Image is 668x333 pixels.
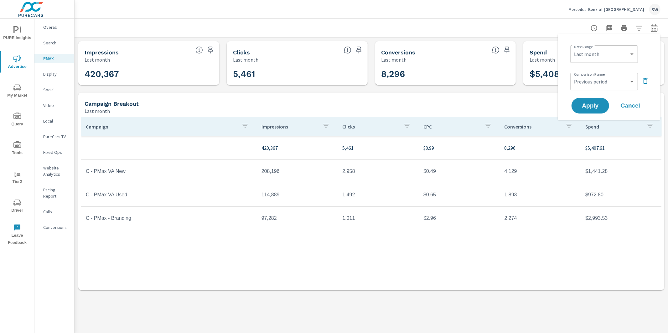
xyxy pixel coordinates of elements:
[205,45,215,55] span: Save this to your personalized report
[580,164,661,179] td: $1,441.28
[34,38,74,48] div: Search
[34,23,74,32] div: Overall
[344,46,351,54] span: The number of times an ad was clicked by a consumer.
[81,210,256,226] td: C - PMax - Branding
[2,113,32,128] span: Query
[85,56,110,63] p: Last month
[85,100,139,107] h5: Campaign Breakout
[530,49,547,56] h5: Spend
[337,164,418,179] td: 2,958
[342,124,398,130] p: Clicks
[34,101,74,110] div: Video
[34,185,74,201] div: Pacing Report
[418,164,500,179] td: $0.49
[2,224,32,246] span: Leave Feedback
[43,224,69,230] p: Conversions
[2,141,32,157] span: Tools
[580,210,661,226] td: $2,993.53
[500,164,581,179] td: 4,129
[233,49,250,56] h5: Clicks
[233,56,258,63] p: Last month
[530,69,658,79] h3: $5,408
[500,187,581,203] td: 1,893
[505,144,576,152] p: 8,296
[585,144,656,152] p: $5,407.61
[43,71,69,77] p: Display
[381,49,416,56] h5: Conversions
[256,164,338,179] td: 208,196
[418,187,500,203] td: $0.65
[233,69,361,79] h3: 5,461
[195,46,203,54] span: The number of times an ad was shown on your behalf.
[43,134,69,140] p: PureCars TV
[502,45,512,55] span: Save this to your personalized report
[85,107,110,115] p: Last month
[85,69,213,79] h3: 420,367
[43,149,69,155] p: Fixed Ops
[603,22,615,34] button: "Export Report to PDF"
[256,187,338,203] td: 114,889
[34,116,74,126] div: Local
[34,85,74,94] div: Social
[34,148,74,157] div: Fixed Ops
[381,69,510,79] h3: 8,296
[381,56,407,63] p: Last month
[585,124,641,130] p: Spend
[43,209,69,215] p: Calls
[43,118,69,124] p: Local
[337,210,418,226] td: 1,011
[262,124,318,130] p: Impressions
[81,164,256,179] td: C - PMax VA New
[423,144,495,152] p: $0.99
[43,55,69,62] p: PMAX
[2,199,32,214] span: Driver
[34,54,74,63] div: PMAX
[34,132,74,141] div: PureCars TV
[354,45,364,55] span: Save this to your personalized report
[43,102,69,108] p: Video
[648,22,660,34] button: Select Date Range
[43,24,69,30] p: Overall
[34,207,74,216] div: Calls
[43,187,69,199] p: Pacing Report
[34,69,74,79] div: Display
[572,98,609,114] button: Apply
[85,49,119,56] h5: Impressions
[612,98,649,114] button: Cancel
[568,7,644,12] p: Mercedes-Benz of [GEOGRAPHIC_DATA]
[418,210,500,226] td: $2.96
[0,19,34,249] div: nav menu
[2,55,32,70] span: Advertise
[649,4,660,15] div: SW
[2,84,32,99] span: My Market
[256,210,338,226] td: 97,282
[34,163,74,179] div: Website Analytics
[337,187,418,203] td: 1,492
[618,22,630,34] button: Print Report
[86,124,236,130] p: Campaign
[423,124,479,130] p: CPC
[34,223,74,232] div: Conversions
[342,144,413,152] p: 5,461
[505,124,561,130] p: Conversions
[500,210,581,226] td: 2,274
[43,165,69,177] p: Website Analytics
[618,103,643,108] span: Cancel
[578,103,603,108] span: Apply
[2,170,32,185] span: Tier2
[633,22,645,34] button: Apply Filters
[530,56,555,63] p: Last month
[580,187,661,203] td: $972.80
[43,87,69,93] p: Social
[43,40,69,46] p: Search
[81,187,256,203] td: C - PMax VA Used
[262,144,333,152] p: 420,367
[2,26,32,42] span: PURE Insights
